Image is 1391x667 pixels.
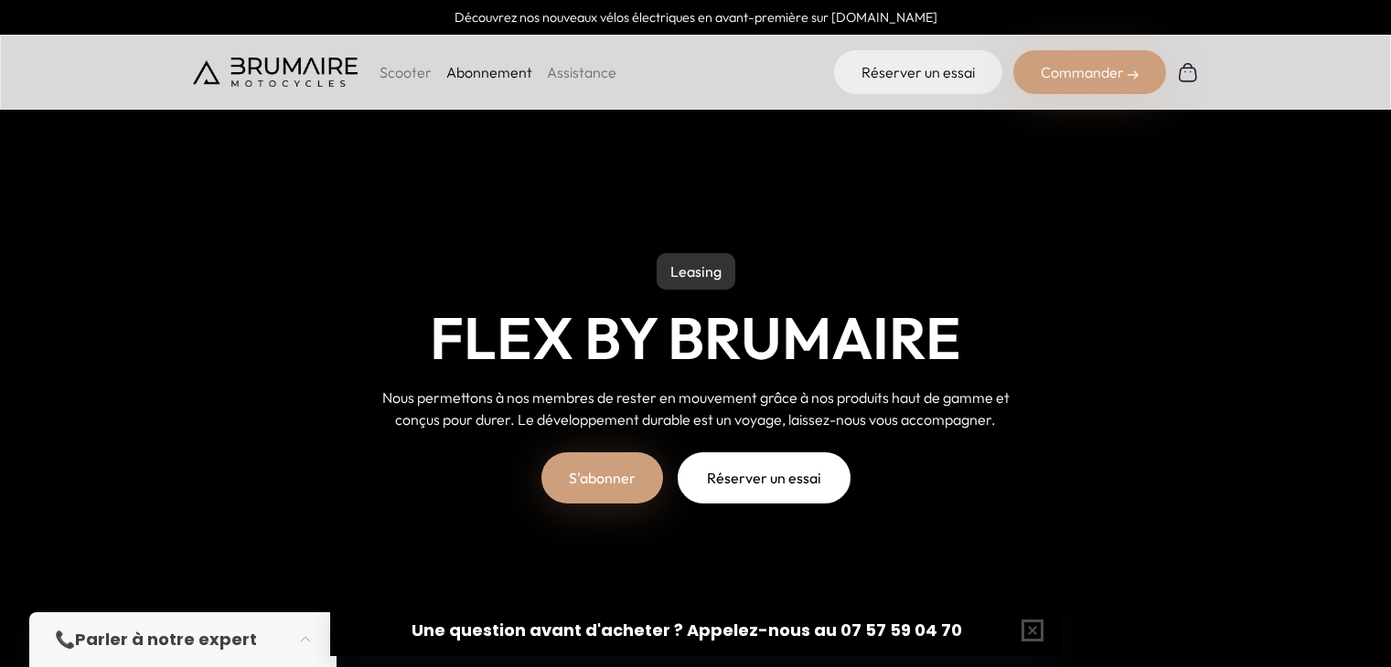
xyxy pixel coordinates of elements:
[193,58,358,87] img: Brumaire Motocycles
[382,388,1010,429] span: Nous permettons à nos membres de rester en mouvement grâce à nos produits haut de gamme et conçus...
[657,253,735,290] p: Leasing
[834,50,1002,94] a: Réserver un essai
[430,304,961,372] h1: Flex by Brumaire
[1177,61,1199,83] img: Panier
[380,61,432,83] p: Scooter
[541,452,663,503] a: S'abonner
[446,63,532,81] a: Abonnement
[1128,69,1139,80] img: right-arrow-2.png
[678,452,851,503] a: Réserver un essai
[1013,50,1166,94] div: Commander
[547,63,616,81] a: Assistance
